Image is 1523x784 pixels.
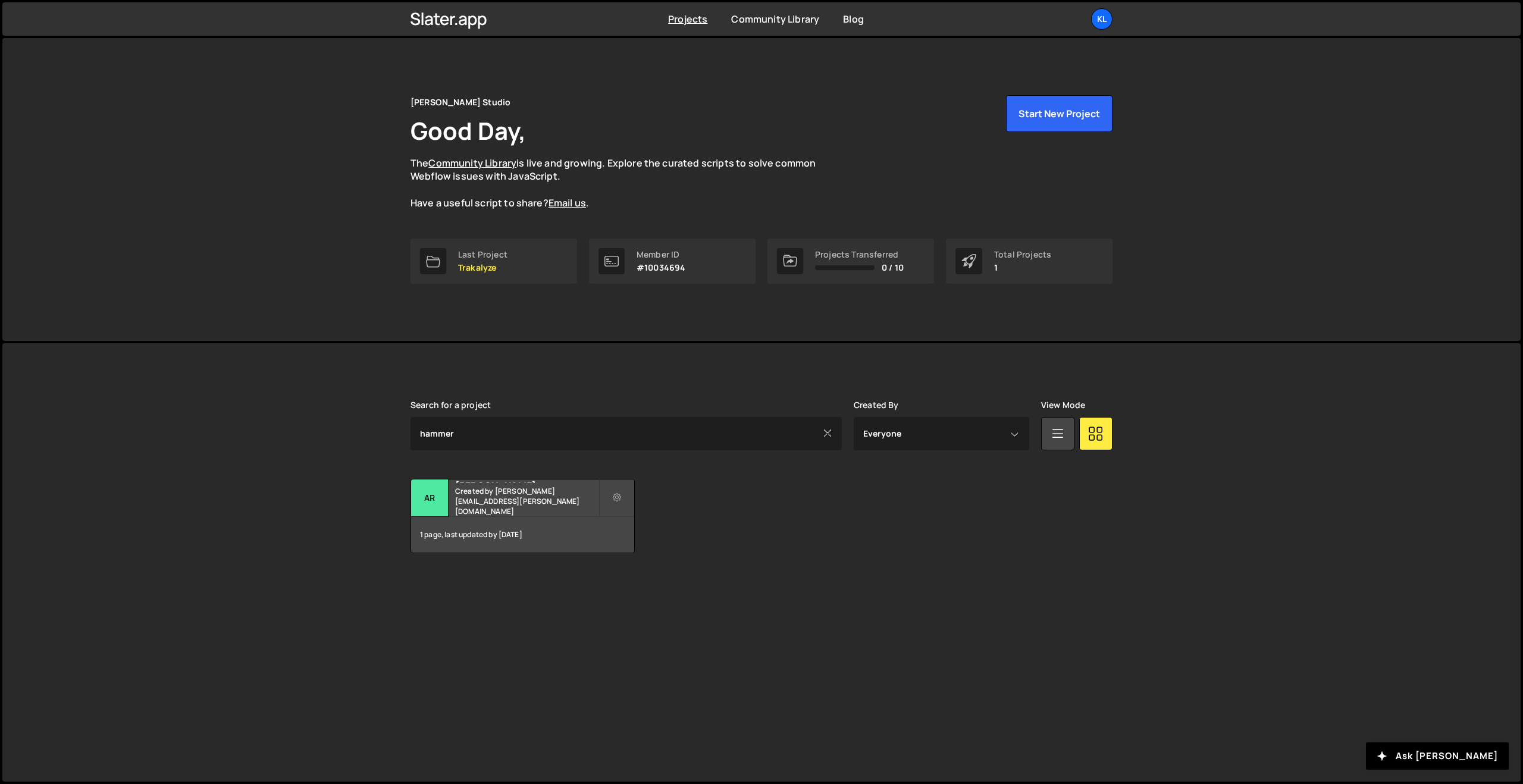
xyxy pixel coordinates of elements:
[731,12,819,26] a: Community Library
[410,114,526,147] h1: Good Day,
[455,486,598,516] small: Created by [PERSON_NAME][EMAIL_ADDRESS][PERSON_NAME][DOMAIN_NAME]
[994,263,1051,272] p: 1
[458,263,507,272] p: Trakalyze
[815,250,904,259] div: Projects Transferred
[455,479,598,483] h2: [PERSON_NAME]
[1041,400,1085,410] label: View Mode
[994,250,1051,259] div: Total Projects
[1366,742,1509,770] button: Ask [PERSON_NAME]
[410,479,635,553] a: Ar [PERSON_NAME] Created by [PERSON_NAME][EMAIL_ADDRESS][PERSON_NAME][DOMAIN_NAME] 1 page, last u...
[882,263,904,272] span: 0 / 10
[410,417,842,450] input: Type your project...
[410,400,491,410] label: Search for a project
[410,95,510,109] div: [PERSON_NAME] Studio
[411,517,634,553] div: 1 page, last updated by [DATE]
[668,12,707,26] a: Projects
[428,156,516,170] a: Community Library
[1091,8,1113,30] a: Kl
[549,196,586,209] a: Email us
[854,400,899,410] label: Created By
[411,479,449,517] div: Ar
[410,156,839,210] p: The is live and growing. Explore the curated scripts to solve common Webflow issues with JavaScri...
[637,250,685,259] div: Member ID
[843,12,864,26] a: Blog
[410,239,577,284] a: Last Project Trakalyze
[458,250,507,259] div: Last Project
[1006,95,1113,132] button: Start New Project
[637,263,685,272] p: #10034694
